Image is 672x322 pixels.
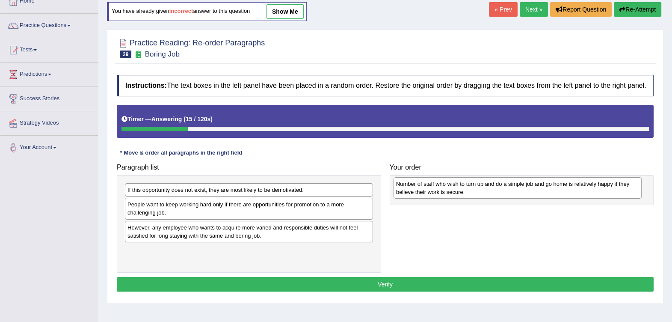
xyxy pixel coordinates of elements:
[550,2,612,17] button: Report Question
[169,8,193,15] b: incorrect
[151,116,182,122] b: Answering
[394,177,642,199] div: Number of staff who wish to turn up and do a simple job and go home is relatively happy if they b...
[520,2,548,17] a: Next »
[210,116,213,122] b: )
[614,2,661,17] button: Re-Attempt
[266,4,304,19] a: show me
[117,277,654,292] button: Verify
[0,14,98,35] a: Practice Questions
[125,221,373,242] div: However, any employee who wants to acquire more varied and responsible duties will not feel satis...
[133,51,142,59] small: Exam occurring question
[117,37,265,58] h2: Practice Reading: Re-order Paragraphs
[0,136,98,157] a: Your Account
[117,75,654,96] h4: The text boxes in the left panel have been placed in a random order. Restore the original order b...
[489,2,517,17] a: « Prev
[125,198,373,219] div: People want to keep working hard only if there are opportunities for promotion to a more challeng...
[121,116,213,122] h5: Timer —
[107,2,307,21] div: You have already given answer to this question
[0,87,98,108] a: Success Stories
[125,183,373,197] div: If this opportunity does not exist, they are most likely to be demotivated.
[120,51,131,58] span: 29
[145,50,180,58] small: Boring Job
[0,63,98,84] a: Predictions
[0,111,98,133] a: Strategy Videos
[390,164,654,171] h4: Your order
[0,38,98,60] a: Tests
[125,82,167,89] b: Instructions:
[117,164,381,171] h4: Paragraph list
[117,149,246,157] div: * Move & order all paragraphs in the right field
[184,116,186,122] b: (
[186,116,210,122] b: 15 / 120s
